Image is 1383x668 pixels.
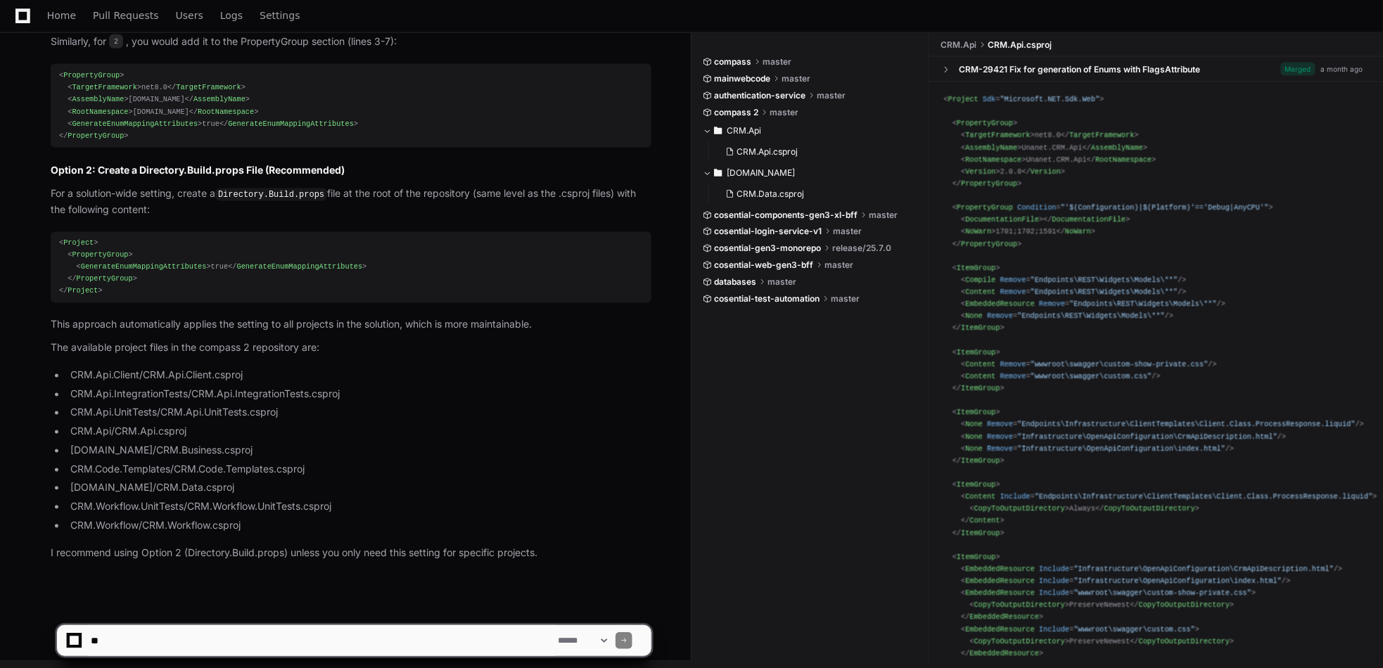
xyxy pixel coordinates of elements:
[68,120,202,128] span: < >
[1083,143,1147,152] span: </ >
[1031,276,1178,284] span: "Endpoints\REST\Widgets\Models\**"
[66,443,651,459] li: [DOMAIN_NAME]/CRM.Business.csproj
[952,240,1022,248] span: </ >
[714,294,820,305] span: cosential-test-automation
[51,317,651,333] p: This approach automatically applies the setting to all projects in the solution, which is more ma...
[770,107,798,118] span: master
[68,251,132,259] span: < >
[965,420,983,428] span: None
[961,360,1217,368] span: < = />
[817,90,846,101] span: master
[72,95,125,103] span: AssemblyName
[1031,288,1178,296] span: "Endpoints\REST\Widgets\Models\**"
[77,263,211,271] span: < >
[1031,360,1209,368] span: "wwwroot\swagger\custom-show-private.css"
[714,243,821,255] span: cosential-gen3-monorepo
[237,263,363,271] span: GenerateEnumMappingAttributes
[1069,300,1216,308] span: "Endpoints\REST\Widgets\Models\**"
[832,243,891,255] span: release/25.7.0
[987,432,1013,441] span: Remove
[965,360,995,368] span: Content
[51,546,651,562] p: I recommend using Option 2 (Directory.Build.props) unless you only need this setting for specific...
[176,11,203,20] span: Users
[68,287,98,295] span: Project
[1061,203,1269,212] span: "'$(Configuration)|$(Platform)'=='Debug|AnyCPU'"
[714,90,805,101] span: authentication-service
[198,108,254,116] span: RootNamespace
[833,226,862,238] span: master
[952,408,1000,416] span: < >
[68,275,137,283] span: </ >
[1073,589,1251,597] span: "wwwroot\swagger\custom-show-private.css"
[59,239,98,248] span: < >
[952,456,1005,465] span: </ >
[961,577,1290,585] span: < = />
[51,163,651,177] h2: Option 2: Create a Directory.Build.props File (Recommended)
[1017,420,1356,428] span: "Endpoints\Infrastructure\ClientTemplates\Client.Class.ProcessResponse.liquid"
[961,372,1160,380] span: < = />
[1073,565,1334,573] span: "Infrastructure\OpenApiConfiguration\CrmApiDescription.html"
[714,165,722,181] svg: Directory
[1043,215,1130,224] span: </ >
[737,188,804,200] span: CRM.Data.csproj
[1104,504,1194,513] span: CopyToOutputDirectory
[77,275,133,283] span: PropertyGroup
[965,155,1021,164] span: RootNamespace
[737,146,798,158] span: CRM.Api.csproj
[68,95,128,103] span: < >
[109,34,123,49] span: 2
[965,372,995,380] span: Content
[961,420,1364,428] span: < = />
[952,264,1000,272] span: < >
[957,203,1013,212] span: PropertyGroup
[66,462,651,478] li: CRM.Code.Templates/CRM.Code.Templates.csproj
[965,589,1035,597] span: EmbeddedResource
[1039,589,1069,597] span: Include
[167,83,246,91] span: </ >
[961,215,1043,224] span: < >
[952,384,1005,392] span: </ >
[51,186,651,218] p: For a solution-wide setting, create a file at the root of the repository (same level as the .cspr...
[1000,288,1026,296] span: Remove
[952,480,1000,489] span: < >
[959,64,1200,75] div: CRM-29421 Fix for generation of Enums with FlagsAttribute
[952,119,1017,127] span: < >
[93,11,158,20] span: Pull Requests
[965,143,1017,152] span: AssemblyName
[965,167,995,176] span: Version
[965,492,995,501] span: Content
[943,95,1104,103] span: < = >
[961,432,1286,441] span: < = />
[51,340,651,357] p: The available project files in the compass 2 repository are:
[260,11,300,20] span: Settings
[228,263,367,271] span: </ >
[714,107,758,118] span: compass 2
[1052,215,1126,224] span: DocumentationFile
[72,108,129,116] span: RootNamespace
[957,553,995,561] span: ItemGroup
[68,83,141,91] span: < >
[1000,492,1030,501] span: Include
[952,203,1273,212] span: < = >
[51,34,651,50] p: Similarly, for , you would add it to the PropertyGroup section (lines 3-7):
[961,516,1005,525] span: </ >
[59,287,103,295] span: </ >
[961,529,1000,537] span: ItemGroup
[72,251,129,259] span: PropertyGroup
[59,238,643,298] div: true
[703,120,919,142] button: CRM.Api
[1091,143,1143,152] span: AssemblyName
[965,131,1030,139] span: TargetFramework
[987,444,1013,453] span: Remove
[1000,372,1026,380] span: Remove
[957,408,995,416] span: ItemGroup
[969,504,1069,513] span: < >
[957,348,995,357] span: ItemGroup
[714,226,822,238] span: cosential-login-service-v1
[952,529,1005,537] span: </ >
[869,210,898,221] span: master
[974,504,1064,513] span: CopyToOutputDirectory
[831,294,860,305] span: master
[961,589,1256,597] span: < = >
[948,95,979,103] span: Project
